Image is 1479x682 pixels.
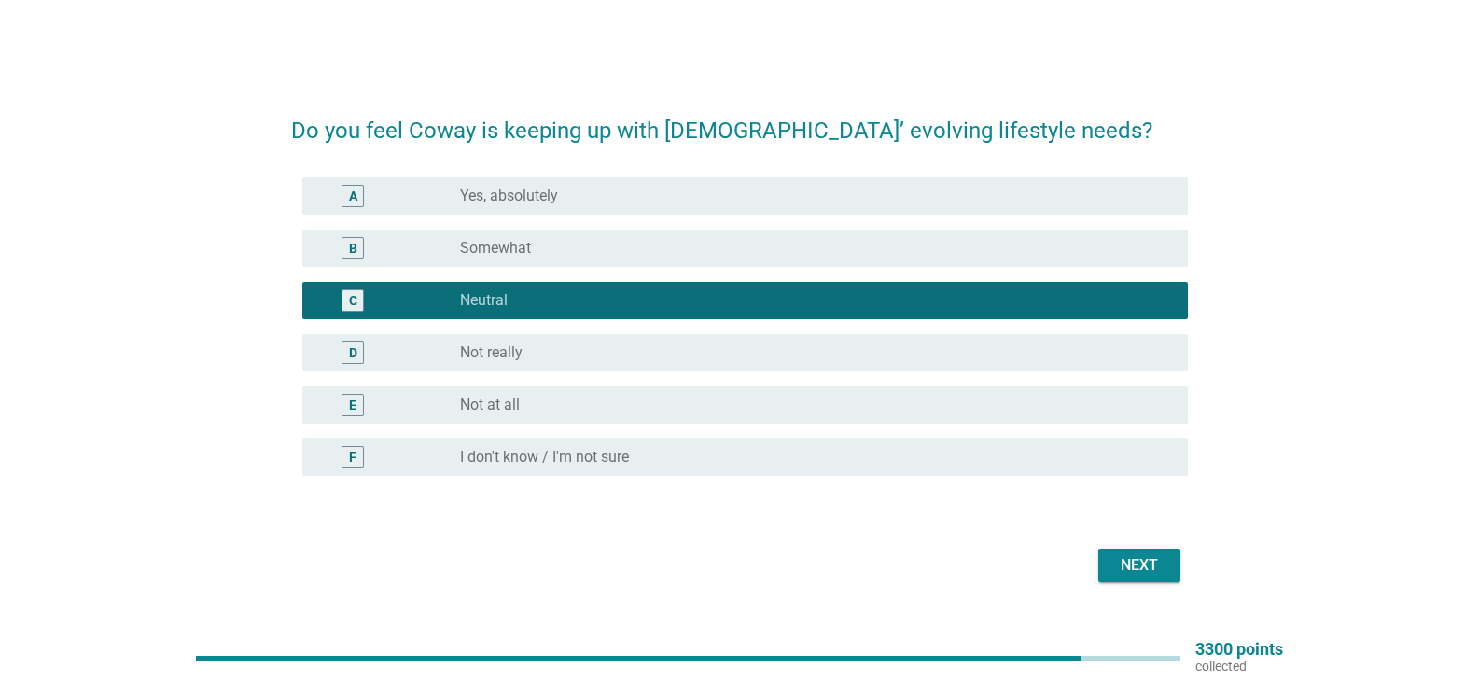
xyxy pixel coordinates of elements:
label: I don't know / I'm not sure [460,448,629,466]
div: C [349,290,357,310]
div: F [349,447,356,466]
div: Next [1113,554,1165,577]
div: A [349,186,357,205]
button: Next [1098,549,1180,582]
p: 3300 points [1195,641,1283,658]
div: B [349,238,357,257]
div: D [349,342,357,362]
label: Not at all [460,396,520,414]
label: Yes, absolutely [460,187,558,205]
label: Not really [460,343,523,362]
label: Neutral [460,291,508,310]
h2: Do you feel Coway is keeping up with [DEMOGRAPHIC_DATA]’ evolving lifestyle needs? [291,95,1188,147]
p: collected [1195,658,1283,675]
label: Somewhat [460,239,531,257]
div: E [349,395,356,414]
